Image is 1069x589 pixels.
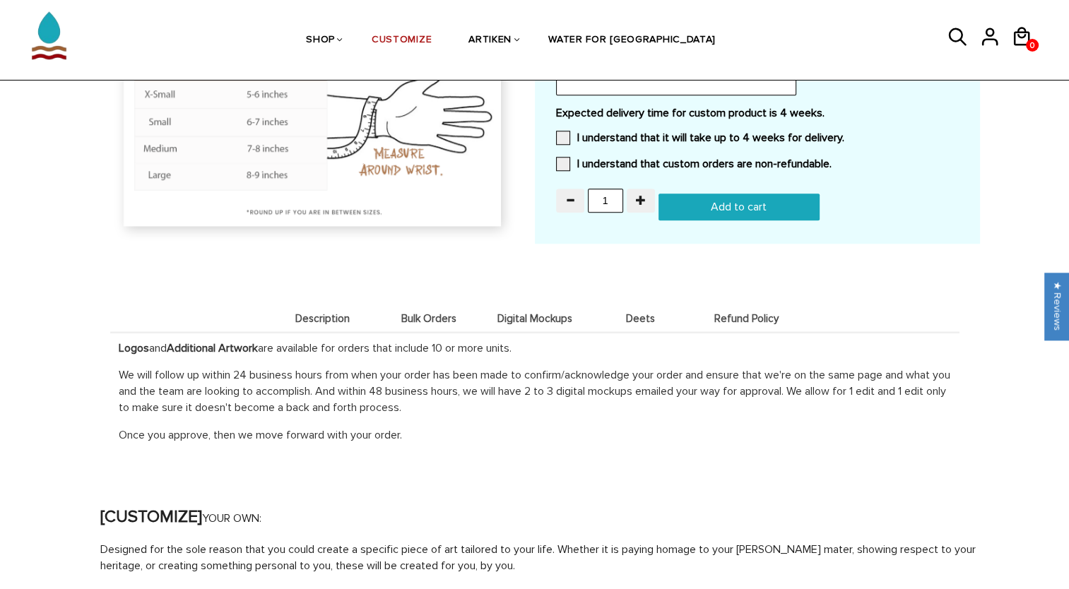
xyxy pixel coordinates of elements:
[119,340,951,357] p: and are available for orders that include 10 or more units.
[111,9,517,244] img: size_chart_new.png
[119,367,951,416] p: We will follow up within 24 business hours from when your order has been made to confirm/acknowle...
[202,511,261,525] span: YOUR OWN:
[1026,37,1039,54] span: 0
[1026,39,1039,52] a: 0
[379,313,478,325] span: Bulk Orders
[485,313,584,325] span: Digital Mockups
[658,194,820,220] input: Add to cart
[306,4,335,77] a: SHOP
[167,341,258,355] strong: Additional Artwork
[119,427,951,444] p: Once you approve, then we move forward with your order.
[100,542,984,574] p: Designed for the sole reason that you could create a specific piece of art tailored to your life....
[273,313,372,325] span: Description
[1045,273,1069,340] div: Click to open Judge.me floating reviews tab
[556,106,959,120] label: Expected delivery time for custom product is 4 weeks.
[468,4,512,77] a: ARTIKEN
[548,4,716,77] a: WATER FOR [GEOGRAPHIC_DATA]
[119,341,149,355] strong: Logos
[372,4,432,77] a: CUSTOMIZE
[556,131,844,145] label: I understand that it will take up to 4 weeks for delivery.
[556,157,832,171] label: I understand that custom orders are non-refundable.
[697,313,796,325] span: Refund Policy
[100,506,202,527] strong: [CUSTOMIZE]
[591,313,690,325] span: Deets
